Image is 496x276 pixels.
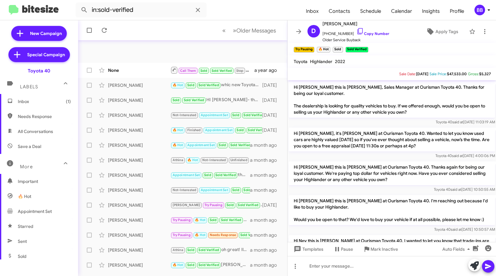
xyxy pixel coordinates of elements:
span: [PHONE_NUMBER] [322,27,389,37]
span: $5,327 [479,71,491,76]
div: [PERSON_NAME] [108,82,170,88]
span: 🔥 Hot [187,158,198,162]
a: Copy Number [356,31,389,36]
span: Sold Verified [184,98,204,102]
span: said at [450,187,461,192]
span: Toyota 40 [DATE] 10:50:55 AM [434,187,495,192]
span: Sold [187,248,194,252]
span: Gross: [468,71,479,76]
span: Sent [18,238,27,244]
span: Sold Verified [199,263,219,267]
div: a year ago [254,67,282,73]
div: a month ago [250,217,282,223]
span: Sold Verified [248,128,268,132]
span: Stop [236,69,244,73]
span: Sold Verified [221,218,242,222]
span: said at [452,153,463,158]
button: Previous [219,24,229,37]
p: Hi [PERSON_NAME] this is [PERSON_NAME], Sales Manager at Ourisman Toyota 40. Thanks for being our... [289,81,495,118]
div: good morning! Ok thank you! We will see you soon! [170,156,250,164]
span: Appointment Set [201,113,228,117]
p: Hi [PERSON_NAME] this is [PERSON_NAME] at Ourisman Toyota 40. I'm reaching out because I'd like t... [289,195,495,225]
div: [PERSON_NAME] [108,112,170,118]
span: Sold Verified [240,233,261,237]
span: [PERSON_NAME] [173,203,200,207]
span: Sold [200,69,208,73]
span: Try Pausing [173,218,191,222]
span: Appointment Set [173,173,200,177]
button: Mark Inactive [358,244,403,255]
span: Sold Verified [230,143,251,147]
nav: Page navigation example [219,24,280,37]
span: Sold [227,203,234,207]
span: Sold [232,188,239,192]
span: Sold [210,218,217,222]
div: [PERSON_NAME] [108,187,170,193]
button: Pause [328,244,358,255]
span: Sold [173,98,180,102]
div: a month ago [250,262,282,268]
span: D [311,26,316,36]
button: Auto Fields [437,244,477,255]
span: Save a Deal [18,143,41,150]
span: [PERSON_NAME] [322,20,389,27]
span: Highlander [310,59,332,64]
div: a month ago [250,232,282,238]
span: Schedule [355,2,386,20]
span: Starred [18,223,33,229]
div: [PERSON_NAME] will be ready for you at 530. See you tonight [170,261,250,269]
span: All Conversations [18,128,53,135]
div: [PERSON_NAME] [108,262,170,268]
button: Apply Tags [418,26,466,37]
span: (1) [66,98,71,105]
span: Sold Verified [243,188,264,192]
div: a month ago [250,142,282,148]
div: [PERSON_NAME] [108,172,170,178]
div: [PERSON_NAME] [108,97,170,103]
span: Sold Verified [212,69,232,73]
span: Profile [445,2,469,20]
div: I will get you set up with [PERSON_NAME] so he can help you go over everything! Not a problem at all [170,141,250,149]
div: [DATE] [262,112,282,118]
span: [DATE] [416,71,428,76]
span: Sold Verified [238,203,258,207]
span: 2022 [335,59,345,64]
button: Next [229,24,280,37]
span: Sold Verified [243,113,264,117]
span: Appointment Set [18,208,52,214]
span: Sold [232,113,239,117]
div: [PERSON_NAME] [108,127,170,133]
span: Sold Verified [199,83,219,87]
span: Sale Price: [430,71,447,76]
span: said at [450,227,461,232]
div: Will do! [170,231,250,239]
span: Toyota [294,59,307,64]
div: [DATE] [262,127,282,133]
a: New Campaign [11,26,67,41]
small: Sold [333,47,343,52]
div: [PERSON_NAME] [108,157,170,163]
p: Hi Ney this is [PERSON_NAME] at Ourisman Toyota 40. I wanted to let you know that trade-ins are a... [289,235,495,271]
span: Mark Inactive [371,244,398,255]
span: 🔥 Hot [173,263,183,267]
span: Try Pausing [173,233,191,237]
div: [PERSON_NAME] [108,202,170,208]
span: Inbox [301,2,324,20]
span: Toyota 40 [DATE] 11:03:19 AM [435,120,495,124]
span: Sold [187,263,194,267]
small: Try Pausing [294,47,314,52]
span: $47,533.00 [447,71,467,76]
span: Finished [187,128,201,132]
span: Older Messages [236,27,276,34]
span: said at [452,120,463,124]
div: Hi [PERSON_NAME] this is [PERSON_NAME] at Ourisman Toyota 40. Thanks again for being our loyal se... [170,201,262,209]
span: Sold [204,173,211,177]
div: [PERSON_NAME] [108,232,170,238]
div: thank you for letting me know! Have a great day! [170,171,250,179]
span: Athina [173,158,183,162]
small: Sold Verified [346,47,368,52]
a: Special Campaign [8,47,70,62]
div: BB [474,5,485,15]
span: 🔥 Hot [173,143,183,147]
span: 🔥 Hot [195,218,205,222]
